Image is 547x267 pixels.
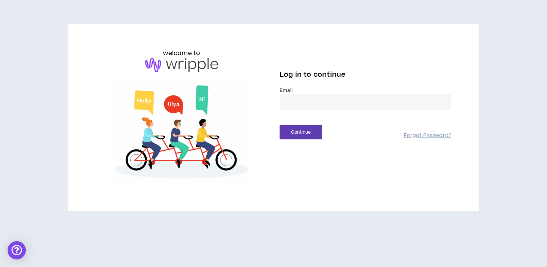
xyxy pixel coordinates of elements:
[8,241,26,259] div: Open Intercom Messenger
[280,125,322,139] button: Continue
[280,87,451,94] label: Email
[404,132,451,139] a: Forgot Password?
[163,49,201,58] h6: welcome to
[280,70,346,79] span: Log in to continue
[145,58,218,72] img: logo-brand.png
[96,80,267,187] img: Welcome to Wripple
